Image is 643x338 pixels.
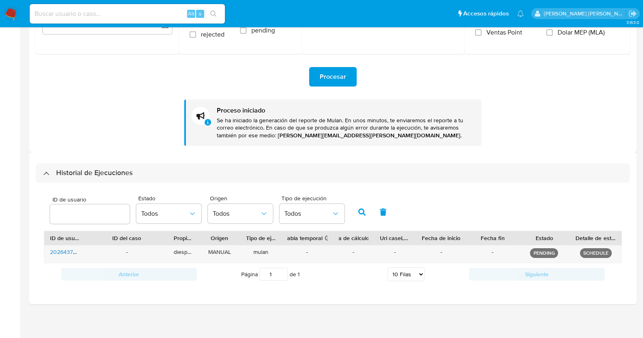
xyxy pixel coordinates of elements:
button: search-icon [205,8,222,19]
span: 3.163.0 [626,19,639,26]
a: Salir [628,9,637,18]
p: diana.espejo@mercadolibre.com.co [544,10,626,17]
a: Notificaciones [517,10,524,17]
input: Buscar usuario o caso... [30,9,225,19]
span: Alt [188,10,194,17]
span: s [199,10,201,17]
span: Accesos rápidos [463,9,509,18]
